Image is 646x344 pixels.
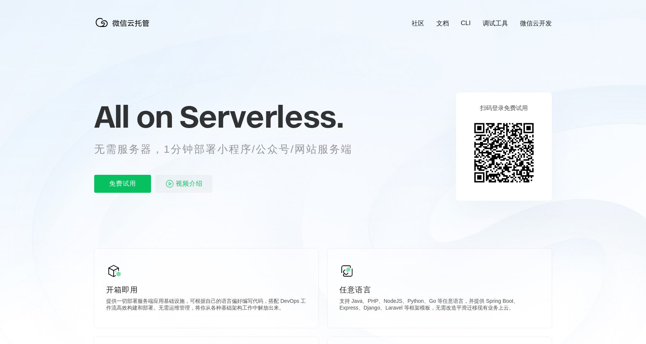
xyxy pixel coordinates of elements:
[412,19,424,28] a: 社区
[176,175,203,193] span: 视频介绍
[339,284,540,295] p: 任意语言
[94,25,154,31] a: 微信云托管
[106,298,307,313] p: 提供一切部署服务端应用基础设施，可根据自己的语言偏好编写代码，搭配 DevOps 工作流高效构建和部署。无需运维管理，将你从各种基础架构工作中解放出来。
[436,19,449,28] a: 文档
[520,19,552,28] a: 微信云开发
[94,142,366,157] p: 无需服务器，1分钟部署小程序/公众号/网站服务端
[106,284,307,295] p: 开箱即用
[94,98,172,135] span: All on
[179,98,344,135] span: Serverless.
[94,15,154,30] img: 微信云托管
[461,19,471,27] a: CLI
[483,19,508,28] a: 调试工具
[339,298,540,313] p: 支持 Java、PHP、NodeJS、Python、Go 等任意语言，并提供 Spring Boot、Express、Django、Laravel 等框架模板，无需改造平滑迁移现有业务上云。
[480,104,528,112] p: 扫码登录免费试用
[94,175,151,193] p: 免费试用
[165,179,174,188] img: video_play.svg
